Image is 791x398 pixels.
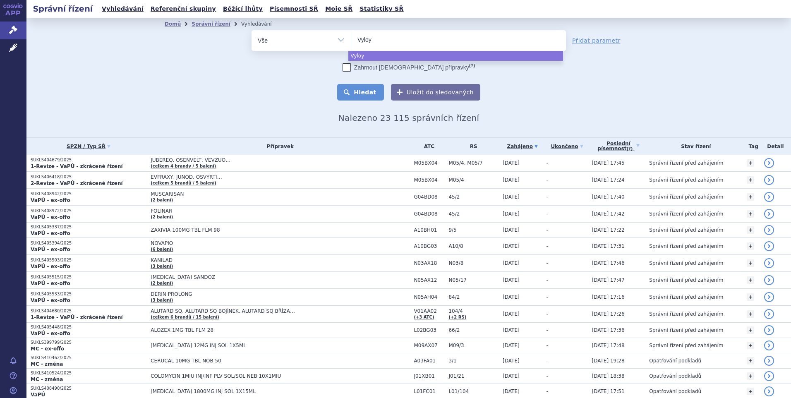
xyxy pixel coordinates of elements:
[747,242,754,250] a: +
[448,327,499,333] span: 66/2
[414,315,434,319] a: (+3 ATC)
[414,227,444,233] span: A10BH01
[592,177,625,183] span: [DATE] 17:24
[764,209,774,219] a: detail
[747,310,754,318] a: +
[148,3,218,14] a: Referenční skupiny
[592,227,625,233] span: [DATE] 17:22
[649,160,723,166] span: Správní řízení před zahájením
[592,138,645,155] a: Poslednípísemnost(?)
[592,327,625,333] span: [DATE] 17:36
[649,388,701,394] span: Opatřování podkladů
[448,294,499,300] span: 84/2
[546,194,548,200] span: -
[747,159,754,167] a: +
[503,358,520,364] span: [DATE]
[414,308,444,314] span: V01AA02
[764,340,774,350] a: detail
[546,294,548,300] span: -
[31,355,146,361] p: SUKLS410462/2025
[414,294,444,300] span: N05AH04
[764,309,774,319] a: detail
[592,358,625,364] span: [DATE] 19:28
[414,327,444,333] span: L02BG03
[649,227,723,233] span: Správní řízení před zahájením
[503,194,520,200] span: [DATE]
[221,3,265,14] a: Běžící lhůty
[649,211,723,217] span: Správní řízení před zahájením
[469,63,475,68] abbr: (?)
[267,3,321,14] a: Písemnosti SŘ
[338,113,479,123] span: Nalezeno 23 115 správních řízení
[503,141,542,152] a: Zahájeno
[31,141,146,152] a: SPZN / Typ SŘ
[546,388,548,394] span: -
[151,198,173,202] a: (2 balení)
[31,386,146,391] p: SUKLS408490/2025
[747,293,754,301] a: +
[592,243,625,249] span: [DATE] 17:31
[503,388,520,394] span: [DATE]
[414,388,444,394] span: L01FC01
[31,281,70,286] strong: VaPÚ - ex-offo
[31,370,146,376] p: SUKLS410524/2025
[31,376,63,382] strong: MC - změna
[414,373,444,379] span: J01XB01
[31,157,146,163] p: SUKLS404679/2025
[31,208,146,214] p: SUKLS408972/2025
[31,297,70,303] strong: VaPÚ - ex-offo
[764,356,774,366] a: detail
[546,243,548,249] span: -
[592,388,625,394] span: [DATE] 17:51
[31,340,146,345] p: SUKLS399799/2025
[31,240,146,246] p: SUKLS405394/2025
[747,357,754,364] a: +
[192,21,230,27] a: Správní řízení
[764,258,774,268] a: detail
[546,343,548,348] span: -
[649,177,723,183] span: Správní řízení před zahájením
[26,3,99,14] h2: Správní řízení
[747,326,754,334] a: +
[503,311,520,317] span: [DATE]
[546,277,548,283] span: -
[649,277,723,283] span: Správní řízení před zahájením
[649,358,701,364] span: Opatřování podkladů
[31,224,146,230] p: SUKLS405337/2025
[414,194,444,200] span: G04BD08
[649,243,723,249] span: Správní řízení před zahájením
[592,311,625,317] span: [DATE] 17:26
[31,314,123,320] strong: 1-Revize - VaPÚ - zkrácené řízení
[764,371,774,381] a: detail
[503,227,520,233] span: [DATE]
[31,257,146,263] p: SUKLS405503/2025
[546,141,587,152] a: Ukončeno
[31,308,146,314] p: SUKLS404680/2025
[448,243,499,249] span: A10/8
[151,208,357,214] span: FOLINAR
[747,276,754,284] a: +
[31,191,146,197] p: SUKLS408942/2025
[414,358,444,364] span: A03FA01
[503,327,520,333] span: [DATE]
[649,294,723,300] span: Správní řízení před zahájením
[414,160,444,166] span: M05BX04
[151,343,357,348] span: [MEDICAL_DATA] 12MG INJ SOL 1X5ML
[31,247,70,252] strong: VaPÚ - ex-offo
[747,226,754,234] a: +
[151,174,357,180] span: EVFRAXY, JUNOD, OSVYRTI…
[151,181,216,185] a: (celkem 5 brandů / 5 balení)
[546,227,548,233] span: -
[448,211,499,217] span: 45/2
[151,315,219,319] a: (celkem 6 brandů / 15 balení)
[649,327,723,333] span: Správní řízení před zahájením
[151,164,216,168] a: (celkem 4 brandy / 5 balení)
[414,211,444,217] span: G04BD08
[448,373,499,379] span: J01/21
[649,260,723,266] span: Správní řízení před zahájením
[448,227,499,233] span: 9/5
[448,343,499,348] span: M09/3
[151,281,173,285] a: (2 balení)
[448,388,499,394] span: L01/104
[448,308,499,314] span: 104/4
